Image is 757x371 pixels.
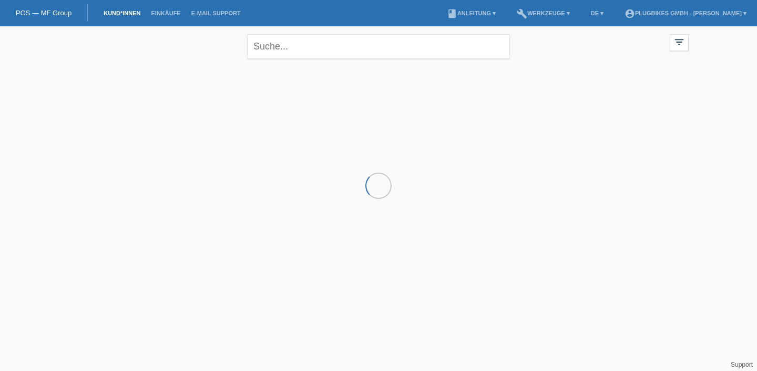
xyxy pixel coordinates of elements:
a: Einkäufe [146,10,186,16]
input: Suche... [247,34,510,59]
a: bookAnleitung ▾ [442,10,501,16]
i: build [517,8,527,19]
a: buildWerkzeuge ▾ [512,10,575,16]
a: Kund*innen [98,10,146,16]
a: E-Mail Support [186,10,246,16]
i: filter_list [673,36,685,48]
a: DE ▾ [586,10,609,16]
i: book [447,8,457,19]
i: account_circle [625,8,635,19]
a: Support [731,361,753,368]
a: POS — MF Group [16,9,71,17]
a: account_circlePlugBikes GmbH - [PERSON_NAME] ▾ [619,10,752,16]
